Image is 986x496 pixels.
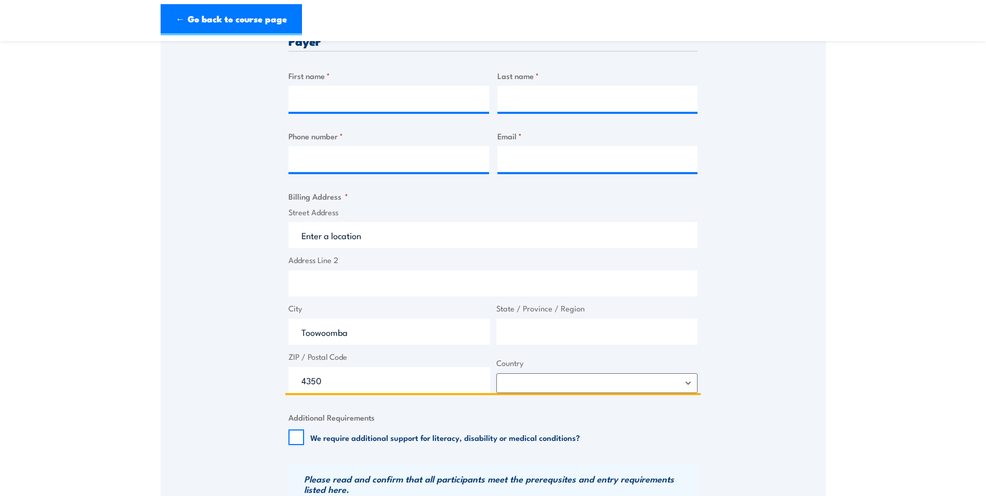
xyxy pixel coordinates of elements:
label: Email [497,130,698,142]
h3: Please read and confirm that all participants meet the prerequsites and entry requirements listed... [304,474,695,494]
legend: Billing Address [288,190,348,202]
label: ZIP / Postal Code [288,351,490,363]
input: Enter a location [288,222,698,248]
label: Last name [497,70,698,82]
label: Street Address [288,206,698,218]
h3: Payer [288,35,698,47]
legend: Additional Requirements [288,411,375,423]
a: ← Go back to course page [161,4,302,35]
label: Country [496,357,698,369]
label: We require additional support for literacy, disability or medical conditions? [310,432,580,442]
label: State / Province / Region [496,303,698,315]
label: City [288,303,490,315]
label: First name [288,70,489,82]
label: Address Line 2 [288,254,698,266]
label: Phone number [288,130,489,142]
